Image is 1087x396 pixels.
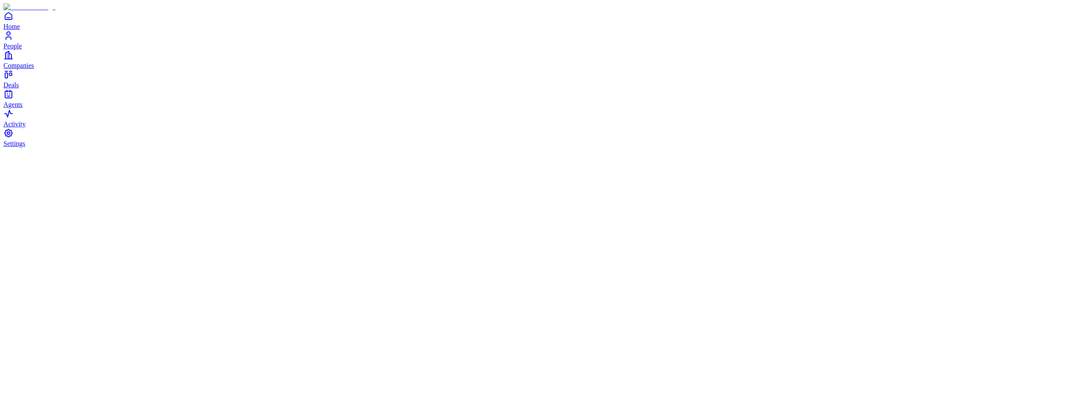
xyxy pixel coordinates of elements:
a: Activity [3,109,1084,128]
span: Companies [3,62,34,69]
span: Home [3,23,20,30]
img: Item Brain Logo [3,3,56,11]
a: People [3,31,1084,50]
span: Settings [3,140,25,147]
span: People [3,42,22,50]
a: Agents [3,89,1084,108]
a: Home [3,11,1084,30]
a: Deals [3,70,1084,89]
span: Activity [3,120,25,128]
a: Settings [3,128,1084,147]
span: Agents [3,101,23,108]
span: Deals [3,81,19,89]
a: Companies [3,50,1084,69]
